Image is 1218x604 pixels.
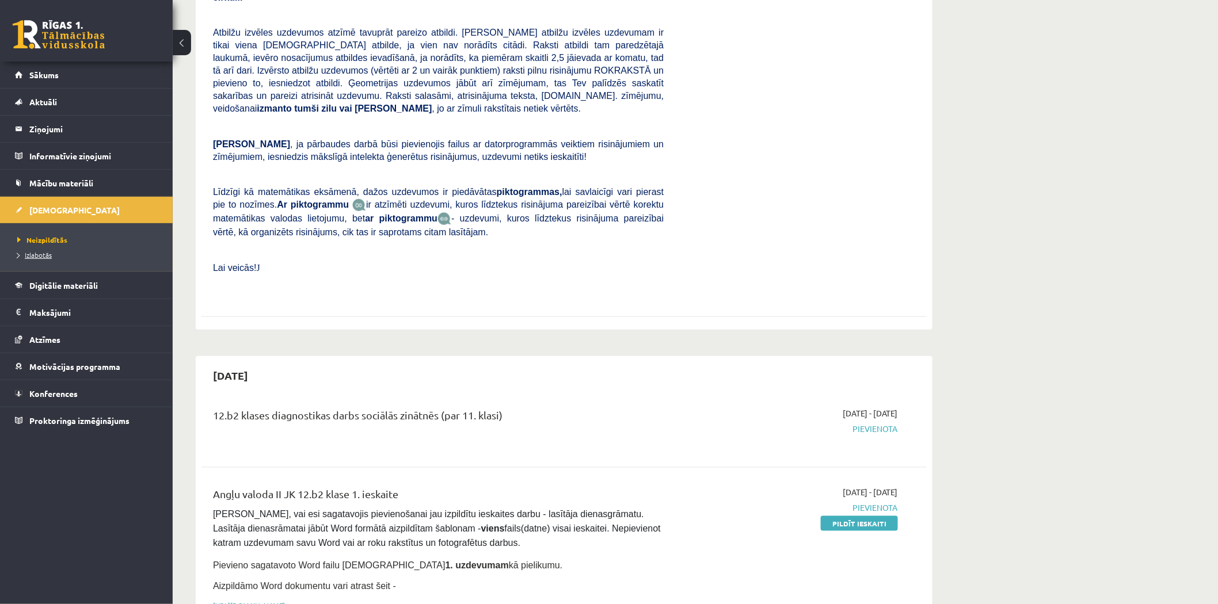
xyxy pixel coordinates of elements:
a: Pildīt ieskaiti [821,516,898,531]
span: Līdzīgi kā matemātikas eksāmenā, dažos uzdevumos ir piedāvātas lai savlaicīgi vari pierast pie to... [213,187,664,209]
span: Lai veicās! [213,263,257,273]
span: Pievienota [681,423,898,435]
span: Proktoringa izmēģinājums [29,415,130,426]
span: , ja pārbaudes darbā būsi pievienojis failus ar datorprogrammās veiktiem risinājumiem un zīmējumi... [213,139,664,162]
legend: Ziņojumi [29,116,158,142]
b: izmanto [257,104,292,113]
a: Neizpildītās [17,235,161,245]
legend: Informatīvie ziņojumi [29,143,158,169]
h2: [DATE] [201,362,260,389]
span: Izlabotās [17,250,52,259]
a: Ziņojumi [15,116,158,142]
a: Motivācijas programma [15,353,158,380]
div: 12.b2 klases diagnostikas darbs sociālās zinātnēs (par 11. klasi) [213,407,664,429]
span: Sākums [29,70,59,80]
span: Motivācijas programma [29,361,120,372]
a: [DEMOGRAPHIC_DATA] [15,197,158,223]
span: [DATE] - [DATE] [843,407,898,419]
span: [PERSON_NAME], vai esi sagatavojis pievienošanai jau izpildītu ieskaites darbu - lasītāja dienasg... [213,509,663,548]
b: ar piktogrammu [365,213,437,223]
a: Rīgas 1. Tālmācības vidusskola [13,20,105,49]
span: Aktuāli [29,97,57,107]
a: Digitālie materiāli [15,272,158,299]
a: Proktoringa izmēģinājums [15,407,158,434]
span: [DEMOGRAPHIC_DATA] [29,205,120,215]
span: Pievieno sagatavoto Word failu [DEMOGRAPHIC_DATA] kā pielikumu. [213,560,562,570]
a: Atzīmes [15,326,158,353]
span: Mācību materiāli [29,178,93,188]
a: Sākums [15,62,158,88]
a: Maksājumi [15,299,158,326]
b: Ar piktogrammu [277,200,349,209]
img: wKvN42sLe3LLwAAAABJRU5ErkJggg== [437,212,451,225]
a: Aktuāli [15,89,158,115]
strong: viens [481,523,505,533]
span: [PERSON_NAME] [213,139,290,149]
strong: 1. uzdevumam [446,560,509,570]
span: Neizpildītās [17,235,67,244]
a: Izlabotās [17,250,161,260]
span: ir atzīmēti uzdevumi, kuros līdztekus risinājuma pareizībai vērtē korektu matemātikas valodas lie... [213,200,664,223]
span: Konferences [29,388,78,399]
a: Informatīvie ziņojumi [15,143,158,169]
a: Konferences [15,380,158,407]
span: [DATE] - [DATE] [843,486,898,498]
span: Atbilžu izvēles uzdevumos atzīmē tavuprāt pareizo atbildi. [PERSON_NAME] atbilžu izvēles uzdevuma... [213,28,664,113]
div: Angļu valoda II JK 12.b2 klase 1. ieskaite [213,486,664,507]
a: Mācību materiāli [15,170,158,196]
legend: Maksājumi [29,299,158,326]
span: Atzīmes [29,334,60,345]
b: tumši zilu vai [PERSON_NAME] [294,104,432,113]
span: J [257,263,260,273]
span: Aizpildāmo Word dokumentu vari atrast šeit - [213,581,396,591]
b: piktogrammas, [497,187,562,197]
span: Pievienota [681,502,898,514]
img: JfuEzvunn4EvwAAAAASUVORK5CYII= [352,198,366,212]
span: Digitālie materiāli [29,280,98,290]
